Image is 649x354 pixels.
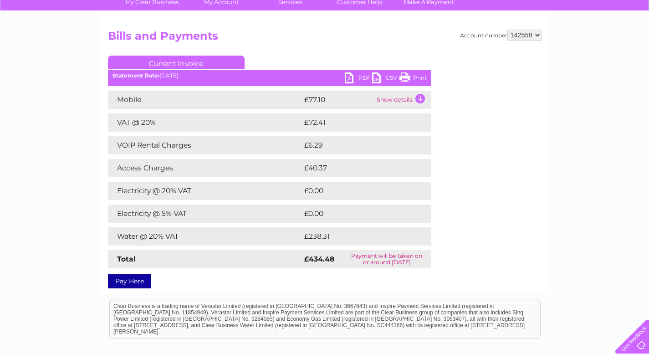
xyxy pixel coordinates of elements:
[302,205,410,223] td: £0.00
[108,274,151,288] a: Pay Here
[489,39,506,46] a: Water
[302,159,413,177] td: £40.37
[108,91,302,109] td: Mobile
[108,227,302,246] td: Water @ 20% VAT
[537,39,564,46] a: Telecoms
[619,39,641,46] a: Log out
[108,182,302,200] td: Electricity @ 20% VAT
[399,72,427,86] a: Print
[110,5,540,44] div: Clear Business is a trading name of Verastar Limited (registered in [GEOGRAPHIC_DATA] No. 3667643...
[112,72,159,79] b: Statement Date:
[117,255,136,263] strong: Total
[374,91,431,109] td: Show details
[108,56,245,69] a: Current Invoice
[302,136,410,154] td: £6.29
[108,159,302,177] td: Access Charges
[570,39,583,46] a: Blog
[588,39,611,46] a: Contact
[108,113,302,132] td: VAT @ 20%
[302,227,414,246] td: £238.31
[342,250,431,268] td: Payment will be taken on or around [DATE]
[108,30,542,47] h2: Bills and Payments
[302,182,410,200] td: £0.00
[302,113,412,132] td: £72.41
[460,30,542,41] div: Account number
[345,72,372,86] a: PDF
[302,91,374,109] td: £77.10
[477,5,540,16] a: 0333 014 3131
[372,72,399,86] a: CSV
[511,39,531,46] a: Energy
[108,205,302,223] td: Electricity @ 5% VAT
[108,136,302,154] td: VOIP Rental Charges
[23,24,69,51] img: logo.png
[304,255,334,263] strong: £434.48
[108,72,431,79] div: [DATE]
